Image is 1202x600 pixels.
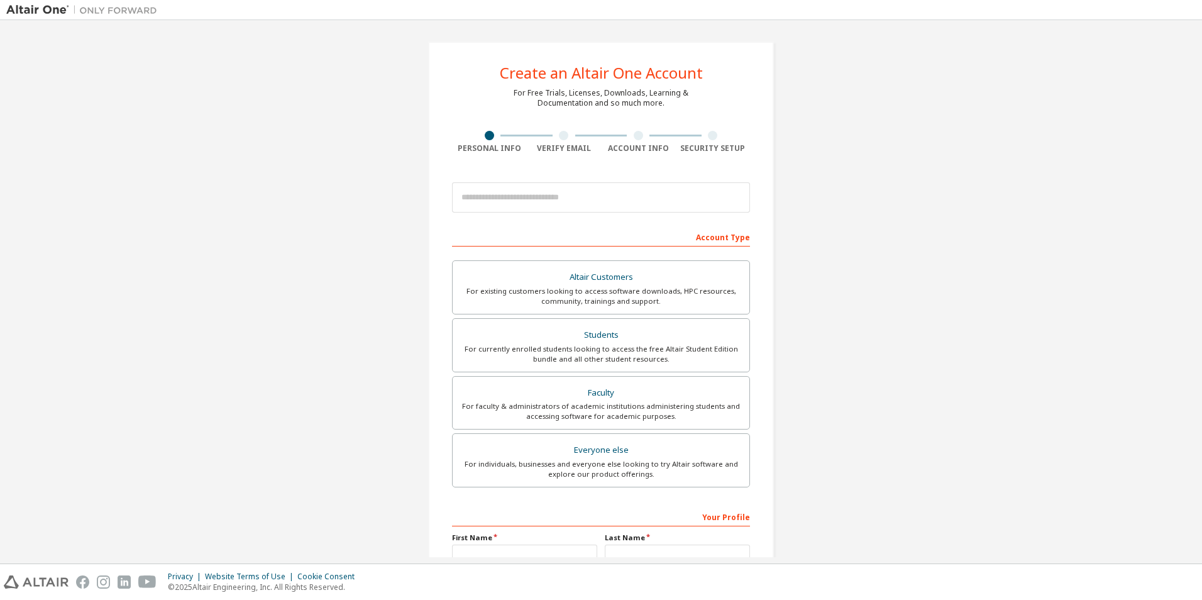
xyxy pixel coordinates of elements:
div: For currently enrolled students looking to access the free Altair Student Edition bundle and all ... [460,344,742,364]
div: For existing customers looking to access software downloads, HPC resources, community, trainings ... [460,286,742,306]
div: Altair Customers [460,269,742,286]
div: Privacy [168,572,205,582]
img: youtube.svg [138,575,157,589]
div: For individuals, businesses and everyone else looking to try Altair software and explore our prod... [460,459,742,479]
div: Account Info [601,143,676,153]
p: © 2025 Altair Engineering, Inc. All Rights Reserved. [168,582,362,592]
div: Students [460,326,742,344]
div: Cookie Consent [297,572,362,582]
div: Security Setup [676,143,751,153]
div: Everyone else [460,442,742,459]
div: Website Terms of Use [205,572,297,582]
img: facebook.svg [76,575,89,589]
img: altair_logo.svg [4,575,69,589]
img: instagram.svg [97,575,110,589]
div: For Free Trials, Licenses, Downloads, Learning & Documentation and so much more. [514,88,688,108]
div: For faculty & administrators of academic institutions administering students and accessing softwa... [460,401,742,421]
img: linkedin.svg [118,575,131,589]
div: Your Profile [452,506,750,526]
label: Last Name [605,533,750,543]
div: Personal Info [452,143,527,153]
div: Verify Email [527,143,602,153]
div: Account Type [452,226,750,247]
img: Altair One [6,4,163,16]
div: Faculty [460,384,742,402]
div: Create an Altair One Account [500,65,703,81]
label: First Name [452,533,597,543]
